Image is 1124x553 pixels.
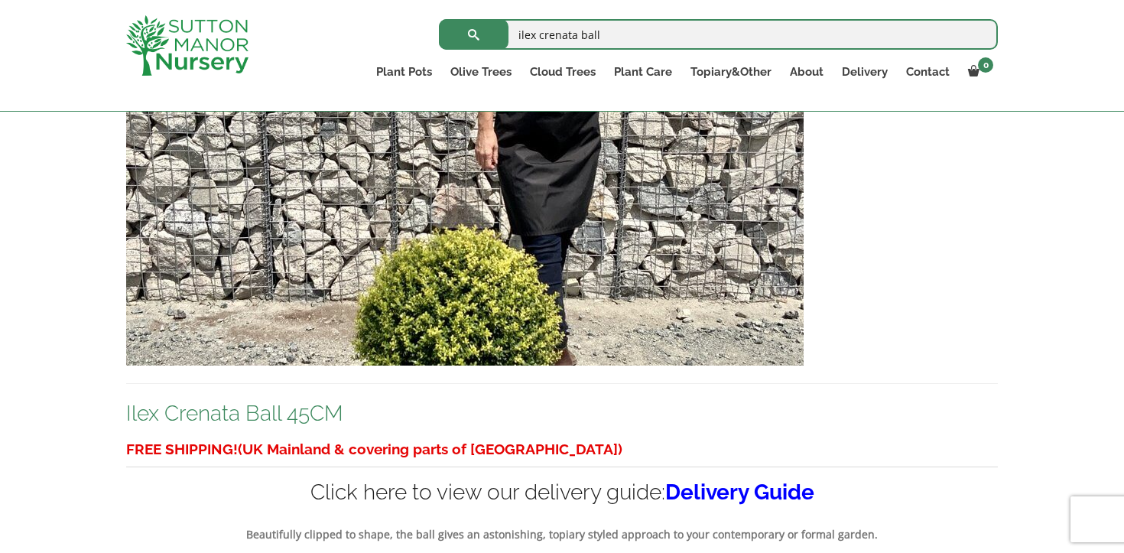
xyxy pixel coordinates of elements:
[238,441,622,457] span: (UK Mainland & covering parts of [GEOGRAPHIC_DATA])
[665,480,814,505] a: Delivery Guide
[681,61,781,83] a: Topiary&Other
[126,435,998,464] h3: FREE SHIPPING!
[126,478,998,506] h3: Click here to view our delivery guide:
[439,19,998,50] input: Search...
[605,61,681,83] a: Plant Care
[126,401,343,426] a: Ilex Crenata Ball 45CM
[959,61,998,83] a: 0
[978,57,993,73] span: 0
[833,61,897,83] a: Delivery
[897,61,959,83] a: Contact
[126,193,804,207] a: Ilex Crenata Ball 45CM
[781,61,833,83] a: About
[441,61,521,83] a: Olive Trees
[246,527,878,542] strong: Beautifully clipped to shape, the ball gives an astonishing, topiary styled approach to your cont...
[126,15,249,76] img: logo
[126,37,804,366] img: Ilex Crenata Ball 45CM - 4A9F11FE 4D22 4A9A 9A29 201D7DF3A07D 1 105 c
[521,61,605,83] a: Cloud Trees
[367,61,441,83] a: Plant Pots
